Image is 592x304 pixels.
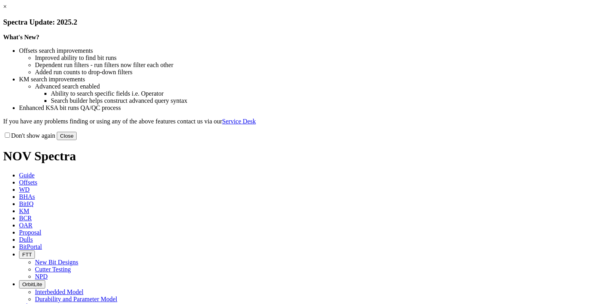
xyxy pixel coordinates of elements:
li: KM search improvements [19,76,589,83]
li: Advanced search enabled [35,83,589,90]
span: Offsets [19,179,37,186]
li: Offsets search improvements [19,47,589,54]
h1: NOV Spectra [3,149,589,164]
span: WD [19,186,30,193]
span: Guide [19,172,35,179]
li: Improved ability to find bit runs [35,54,589,62]
a: NPD [35,273,48,280]
span: BitPortal [19,243,42,250]
span: BCR [19,215,32,221]
span: FTT [22,252,32,258]
li: Ability to search specific fields i.e. Operator [51,90,589,97]
span: Dulls [19,236,33,243]
span: BitIQ [19,200,33,207]
input: Don't show again [5,133,10,138]
strong: What's New? [3,34,39,40]
a: Interbedded Model [35,289,83,295]
li: Enhanced KSA bit runs QA/QC process [19,104,589,112]
span: OrbitLite [22,281,42,287]
h3: Spectra Update: 2025.2 [3,18,589,27]
a: Cutter Testing [35,266,71,273]
li: Dependent run filters - run filters now filter each other [35,62,589,69]
span: KM [19,208,29,214]
li: Search builder helps construct advanced query syntax [51,97,589,104]
a: × [3,3,7,10]
label: Don't show again [3,132,55,139]
span: BHAs [19,193,35,200]
a: Durability and Parameter Model [35,296,117,302]
span: OAR [19,222,33,229]
a: New Bit Designs [35,259,78,266]
p: If you have any problems finding or using any of the above features contact us via our [3,118,589,125]
button: Close [57,132,77,140]
span: Proposal [19,229,41,236]
li: Added run counts to drop-down filters [35,69,589,76]
a: Service Desk [222,118,256,125]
